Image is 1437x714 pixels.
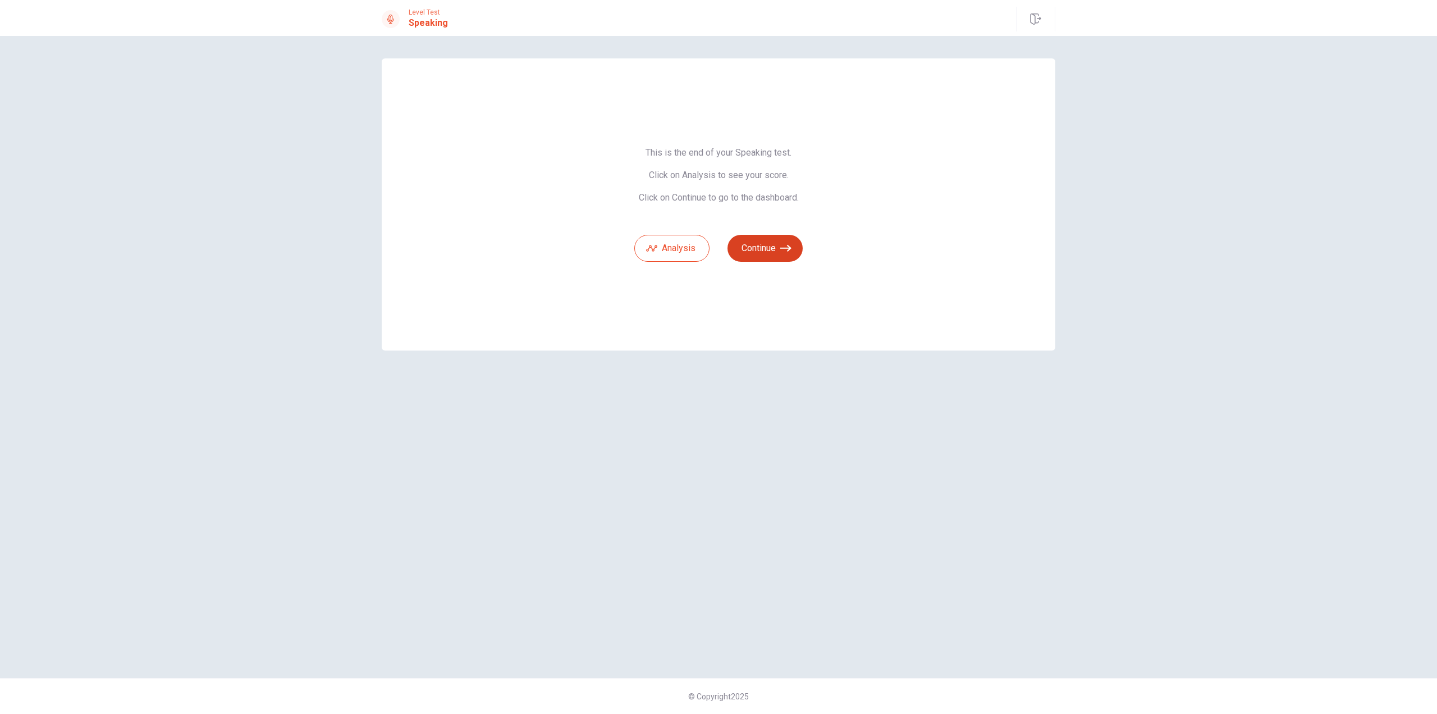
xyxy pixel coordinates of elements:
span: © Copyright 2025 [688,692,749,701]
h1: Speaking [409,16,448,30]
span: Level Test [409,8,448,16]
button: Analysis [634,235,710,262]
span: This is the end of your Speaking test. Click on Analysis to see your score. Click on Continue to ... [634,147,803,203]
button: Continue [727,235,803,262]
